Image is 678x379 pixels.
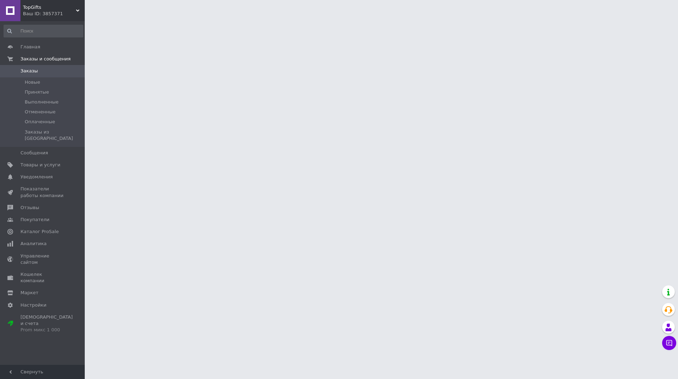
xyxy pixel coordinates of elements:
[23,4,76,11] span: TopGifts
[25,79,40,85] span: Новые
[662,336,676,350] button: Чат с покупателем
[4,25,83,37] input: Поиск
[25,119,55,125] span: Оплаченные
[20,217,49,223] span: Покупатели
[20,162,60,168] span: Товары и услуги
[20,314,73,333] span: [DEMOGRAPHIC_DATA] и счета
[20,229,59,235] span: Каталог ProSale
[20,150,48,156] span: Сообщения
[25,109,55,115] span: Отмененные
[20,290,38,296] span: Маркет
[20,44,40,50] span: Главная
[25,89,49,95] span: Принятые
[20,186,65,199] span: Показатели работы компании
[23,11,85,17] div: Ваш ID: 3857371
[20,174,53,180] span: Уведомления
[20,68,38,74] span: Заказы
[20,56,71,62] span: Заказы и сообщения
[20,327,73,333] div: Prom микс 1 000
[25,99,59,105] span: Выполненные
[20,271,65,284] span: Кошелек компании
[25,129,83,142] span: Заказы из [GEOGRAPHIC_DATA]
[20,302,46,308] span: Настройки
[20,241,47,247] span: Аналитика
[20,205,39,211] span: Отзывы
[20,253,65,266] span: Управление сайтом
